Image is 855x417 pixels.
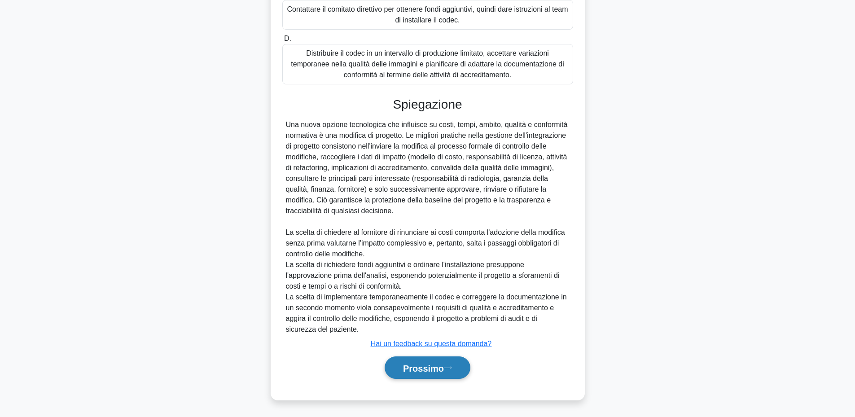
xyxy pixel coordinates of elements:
[291,49,564,79] font: Distribuire il codec in un intervallo di produzione limitato, accettare variazioni temporanee nel...
[286,293,567,333] font: La scelta di implementare temporaneamente il codec e correggere la documentazione in un secondo m...
[286,228,565,258] font: La scelta di chiedere al fornitore di rinunciare ai costi comporta l'adozione della modifica senz...
[371,340,492,347] a: Hai un feedback su questa domanda?
[385,356,470,379] button: Prossimo
[393,97,462,111] font: Spiegazione
[286,121,568,215] font: Una nuova opzione tecnologica che influisce su costi, tempi, ambito, qualità e conformità normati...
[284,35,291,42] font: D.
[286,261,560,290] font: La scelta di richiedere fondi aggiuntivi e ordinare l'installazione presuppone l'approvazione pri...
[403,363,444,373] font: Prossimo
[287,5,568,24] font: Contattare il comitato direttivo per ottenere fondi aggiuntivi, quindi dare istruzioni al team di...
